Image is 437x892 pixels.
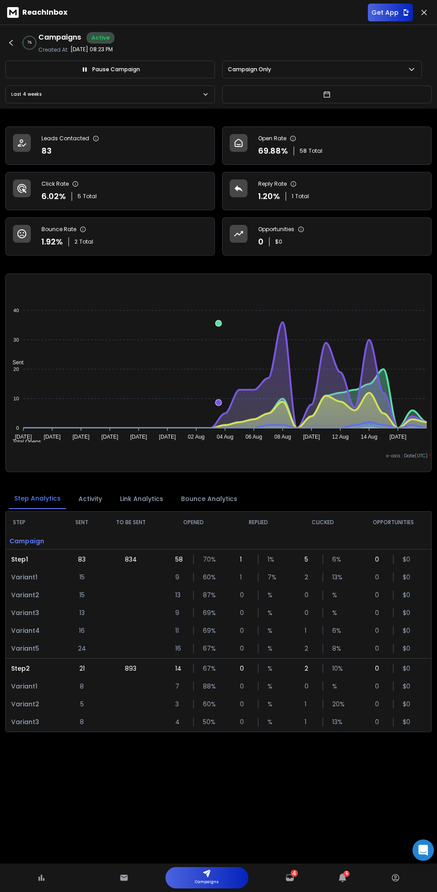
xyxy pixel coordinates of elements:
[305,700,313,709] p: 1
[368,4,413,21] button: Get App
[11,626,58,635] p: Variant 4
[175,573,184,582] p: 9
[203,591,212,599] p: 87 %
[79,608,85,617] p: 13
[6,359,24,366] span: Sent
[63,512,101,533] th: SENT
[305,717,313,726] p: 1
[292,870,296,877] span: 4
[268,644,276,653] p: %
[175,608,184,617] p: 9
[240,555,249,564] p: 1
[9,489,66,509] button: Step Analytics
[11,682,58,691] p: Variant 1
[74,238,78,245] span: 2
[228,66,275,73] p: Campaign Only
[295,193,309,200] span: Total
[240,626,249,635] p: 0
[305,664,313,673] p: 2
[78,644,86,653] p: 24
[375,555,384,564] p: 0
[11,664,58,673] p: Step 2
[87,32,115,44] div: Active
[258,135,286,142] p: Open Rate
[11,555,58,564] p: Step 1
[240,591,249,599] p: 0
[5,61,215,78] button: Pause Campaign
[38,46,69,53] p: Created At:
[203,608,212,617] p: 69 %
[403,664,412,673] p: $ 0
[226,512,290,533] th: REPLIED
[305,626,313,635] p: 1
[175,682,184,691] p: 7
[15,434,32,440] tspan: [DATE]
[203,555,212,564] p: 70 %
[11,573,58,582] p: Variant 1
[175,717,184,726] p: 4
[285,873,294,882] a: 4
[403,591,412,599] p: $ 0
[375,682,384,691] p: 0
[11,644,58,653] p: Variant 5
[332,434,348,440] tspan: 12 Aug
[240,608,249,617] p: 0
[125,664,136,673] p: 893
[240,664,249,673] p: 0
[11,591,58,599] p: Variant 2
[332,591,341,599] p: %
[203,682,212,691] p: 88 %
[403,682,412,691] p: $ 0
[305,644,313,653] p: 2
[73,489,107,509] button: Activity
[79,238,93,245] span: Total
[78,193,81,200] span: 5
[44,434,61,440] tspan: [DATE]
[130,434,147,440] tspan: [DATE]
[125,555,137,564] p: 834
[268,591,276,599] p: %
[222,217,432,256] a: Opportunities0$0
[375,717,384,726] p: 0
[375,591,384,599] p: 0
[79,591,85,599] p: 15
[403,608,412,617] p: $ 0
[11,90,45,99] p: Last 4 weeks
[305,608,313,617] p: 0
[332,644,341,653] p: 8 %
[332,700,341,709] p: 20 %
[240,717,249,726] p: 0
[268,700,276,709] p: %
[332,626,341,635] p: 6 %
[332,682,341,691] p: %
[176,489,243,509] button: Bounce Analytics
[79,664,85,673] p: 21
[305,555,313,564] p: 5
[268,682,276,691] p: %
[203,717,212,726] p: 50 %
[268,573,276,582] p: 7 %
[92,66,140,73] p: Pause Campaign
[375,644,384,653] p: 0
[292,193,293,200] span: 1
[11,608,58,617] p: Variant 3
[375,573,384,582] p: 0
[13,396,19,401] tspan: 10
[41,236,63,248] p: 1.92 %
[240,644,249,653] p: 0
[38,32,81,44] h1: Campaigns
[80,717,84,726] p: 8
[175,626,184,635] p: 11
[11,700,58,709] p: Variant 2
[78,555,86,564] p: 83
[268,717,276,726] p: %
[79,626,85,635] p: 16
[79,573,85,582] p: 15
[305,573,313,582] p: 2
[332,608,341,617] p: %
[305,591,313,599] p: 0
[305,682,313,691] p: 0
[300,147,307,155] span: 58
[6,452,431,459] p: x-axis : Date(UTC)
[5,217,215,256] a: Bounce Rate1.92%2Total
